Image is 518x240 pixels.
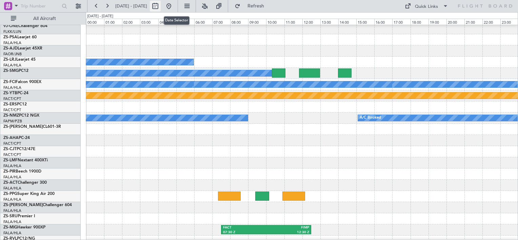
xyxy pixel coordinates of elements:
[3,63,21,68] a: FALA/HLA
[3,147,17,151] span: ZS-CJT
[3,69,19,73] span: ZS-SMG
[3,85,21,90] a: FALA/HLA
[284,19,302,25] div: 11:00
[3,114,19,118] span: ZS-NMZ
[3,169,41,174] a: ZS-PIRBeech 1900D
[3,225,45,229] a: ZS-MIGHawker 900XP
[3,231,21,236] a: FALA/HLA
[18,16,72,21] span: All Aircraft
[464,19,482,25] div: 21:00
[3,24,18,28] span: 9J-ONE
[3,114,39,118] a: ZS-NMZPC12 NGX
[429,19,446,25] div: 19:00
[3,192,17,196] span: ZS-PPG
[3,214,18,218] span: ZS-SRU
[360,113,381,123] div: A/C Booked
[392,19,410,25] div: 17:00
[3,24,47,28] a: 9J-ONEChallenger 604
[3,58,16,62] span: ZS-LRJ
[3,69,28,73] a: ZS-SMGPC12
[3,29,21,34] a: FLKK/LUN
[302,19,320,25] div: 12:00
[266,230,309,235] div: 12:30 Z
[356,19,374,25] div: 15:00
[3,125,43,129] span: ZS-[PERSON_NAME]
[3,40,21,45] a: FALA/HLA
[230,19,248,25] div: 08:00
[122,19,140,25] div: 02:00
[3,141,21,146] a: FACT/CPT
[3,214,35,218] a: ZS-SRUPremier I
[212,19,230,25] div: 07:00
[3,58,36,62] a: ZS-LRJLearjet 45
[3,102,17,106] span: ZS-ERS
[3,147,35,151] a: ZS-CJTPC12/47E
[3,163,21,168] a: FALA/HLA
[266,19,284,25] div: 10:00
[3,119,22,124] a: FAPM/PZB
[104,19,122,25] div: 01:00
[3,186,21,191] a: FALA/HLA
[164,16,190,25] div: Date Selector
[87,14,113,19] div: [DATE] - [DATE]
[7,13,74,24] button: All Aircraft
[3,136,19,140] span: ZS-AHA
[338,19,356,25] div: 14:00
[3,225,17,229] span: ZS-MIG
[3,181,47,185] a: ZS-ACTChallenger 300
[3,192,55,196] a: ZS-PPGSuper King Air 200
[3,158,48,162] a: ZS-LMFNextant 400XTi
[411,19,429,25] div: 18:00
[482,19,500,25] div: 22:00
[3,102,27,106] a: ZS-ERSPC12
[223,230,266,235] div: 07:30 Z
[3,91,28,95] a: ZS-YTBPC-24
[3,46,42,51] a: ZS-AJDLearjet 45XR
[3,35,17,39] span: ZS-PSA
[3,107,21,113] a: FACT/CPT
[374,19,392,25] div: 16:00
[194,19,212,25] div: 06:00
[3,175,21,180] a: FALA/HLA
[446,19,464,25] div: 20:00
[3,80,41,84] a: ZS-FCIFalcon 900EX
[415,3,438,10] div: Quick Links
[320,19,338,25] div: 13:00
[3,96,21,101] a: FACT/CPT
[401,1,452,12] button: Quick Links
[3,197,21,202] a: FALA/HLA
[3,136,30,140] a: ZS-AHAPC-24
[3,46,18,51] span: ZS-AJD
[3,152,21,157] a: FACT/CPT
[115,3,147,9] span: [DATE] - [DATE]
[3,35,37,39] a: ZS-PSALearjet 60
[86,19,104,25] div: 00:00
[3,208,21,213] a: FALA/HLA
[3,181,18,185] span: ZS-ACT
[3,80,16,84] span: ZS-FCI
[21,1,60,11] input: Trip Number
[3,169,16,174] span: ZS-PIR
[3,52,22,57] a: FAOR/JNB
[140,19,158,25] div: 03:00
[242,4,270,8] span: Refresh
[3,203,43,207] span: ZS-[PERSON_NAME]
[3,91,17,95] span: ZS-YTB
[3,219,21,224] a: FALA/HLA
[3,125,61,129] a: ZS-[PERSON_NAME]CL601-3R
[248,19,266,25] div: 09:00
[266,225,309,230] div: FIMP
[223,225,266,230] div: FACT
[3,203,72,207] a: ZS-[PERSON_NAME]Challenger 604
[158,19,176,25] div: 04:00
[232,1,272,12] button: Refresh
[3,158,18,162] span: ZS-LMF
